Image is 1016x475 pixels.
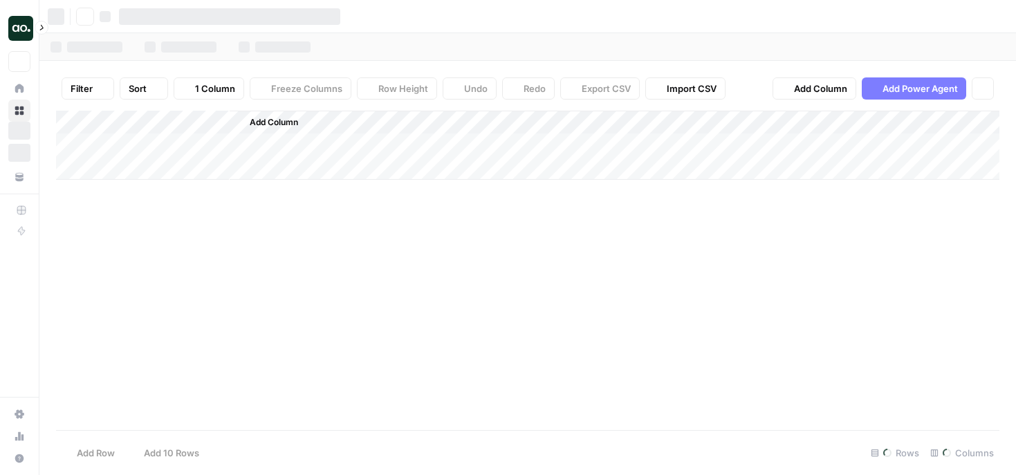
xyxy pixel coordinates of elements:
span: Redo [524,82,546,95]
button: Add Power Agent [862,77,966,100]
div: Columns [925,442,999,464]
button: Freeze Columns [250,77,351,100]
span: Add Column [250,116,298,129]
span: Add Power Agent [883,82,958,95]
button: Workspace: Dillon Test [8,11,30,46]
button: 1 Column [174,77,244,100]
span: Add 10 Rows [144,446,199,460]
button: Add Row [56,442,123,464]
button: Undo [443,77,497,100]
span: Add Row [77,446,115,460]
span: Undo [464,82,488,95]
button: Add Column [232,113,304,131]
button: Row Height [357,77,437,100]
a: Your Data [8,166,30,188]
button: Add 10 Rows [123,442,207,464]
a: Home [8,77,30,100]
button: Import CSV [645,77,726,100]
span: Row Height [378,82,428,95]
button: Filter [62,77,114,100]
button: Export CSV [560,77,640,100]
img: Dillon Test Logo [8,16,33,41]
button: Help + Support [8,447,30,469]
a: Browse [8,100,30,122]
span: Freeze Columns [271,82,342,95]
span: Sort [129,82,147,95]
span: Add Column [794,82,847,95]
span: Import CSV [667,82,717,95]
span: Export CSV [582,82,631,95]
span: 1 Column [195,82,235,95]
span: Filter [71,82,93,95]
a: Usage [8,425,30,447]
button: Sort [120,77,168,100]
button: Redo [502,77,555,100]
div: Rows [865,442,925,464]
button: Add Column [773,77,856,100]
a: Settings [8,403,30,425]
